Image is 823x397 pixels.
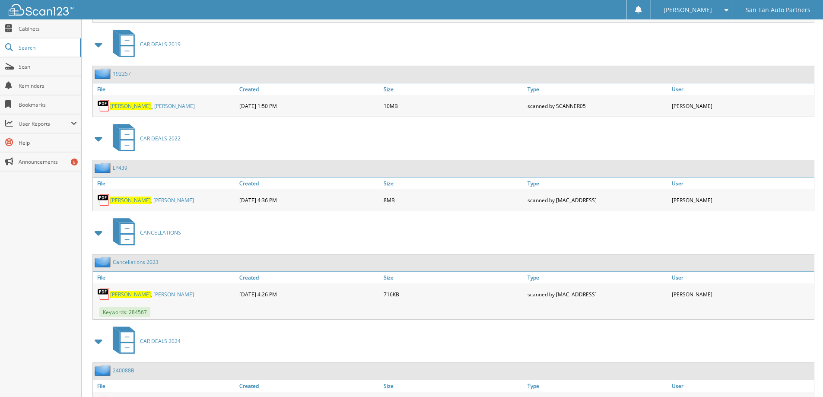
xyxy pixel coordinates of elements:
img: PDF.png [97,99,110,112]
div: 8MB [381,191,526,209]
a: Size [381,272,526,283]
a: [PERSON_NAME], [PERSON_NAME] [110,291,194,298]
a: Size [381,380,526,392]
div: 716KB [381,286,526,303]
span: San Tan Auto Partners [746,7,810,13]
span: CAR DEALS 2022 [140,135,181,142]
a: CAR DEALS 2024 [108,324,181,358]
a: CANCELLATIONS [108,216,181,250]
a: User [670,272,814,283]
a: Type [525,178,670,189]
span: [PERSON_NAME] [664,7,712,13]
img: folder2.png [95,257,113,267]
div: scanned by [MAC_ADDRESS] [525,286,670,303]
span: Search [19,44,76,51]
a: File [93,178,237,189]
div: [PERSON_NAME] [670,97,814,114]
img: folder2.png [95,162,113,173]
a: Created [237,178,381,189]
a: Type [525,380,670,392]
span: Keywords: 284567 [99,307,150,317]
span: CAR DEALS 2019 [140,41,181,48]
img: scan123-logo-white.svg [9,4,73,16]
div: [PERSON_NAME] [670,286,814,303]
img: folder2.png [95,68,113,79]
span: Bookmarks [19,101,77,108]
img: folder2.png [95,365,113,376]
span: Help [19,139,77,146]
img: PDF.png [97,194,110,206]
span: Announcements [19,158,77,165]
a: LP439 [113,164,127,172]
div: [DATE] 1:50 PM [237,97,381,114]
a: Type [525,83,670,95]
a: Created [237,380,381,392]
div: [DATE] 4:26 PM [237,286,381,303]
div: 8 [71,159,78,165]
span: [PERSON_NAME] [110,102,151,110]
a: Size [381,83,526,95]
a: User [670,83,814,95]
a: Created [237,83,381,95]
a: User [670,380,814,392]
div: [DATE] 4:36 PM [237,191,381,209]
a: Size [381,178,526,189]
span: Cabinets [19,25,77,32]
div: scanned by SCANNER05 [525,97,670,114]
a: Created [237,272,381,283]
div: [PERSON_NAME] [670,191,814,209]
span: Scan [19,63,77,70]
span: User Reports [19,120,71,127]
span: CANCELLATIONS [140,229,181,236]
a: 192257 [113,70,131,77]
a: CAR DEALS 2019 [108,27,181,61]
span: [PERSON_NAME] [110,291,151,298]
span: [PERSON_NAME] [110,197,151,204]
img: PDF.png [97,288,110,301]
a: [PERSON_NAME]_ [PERSON_NAME] [110,102,195,110]
a: File [93,272,237,283]
a: [PERSON_NAME], [PERSON_NAME] [110,197,194,204]
a: File [93,380,237,392]
a: 240088B [113,367,134,374]
span: CAR DEALS 2024 [140,337,181,345]
a: File [93,83,237,95]
div: 10MB [381,97,526,114]
a: Type [525,272,670,283]
a: CAR DEALS 2022 [108,121,181,156]
div: scanned by [MAC_ADDRESS] [525,191,670,209]
a: Cancellations 2023 [113,258,159,266]
span: Reminders [19,82,77,89]
a: User [670,178,814,189]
